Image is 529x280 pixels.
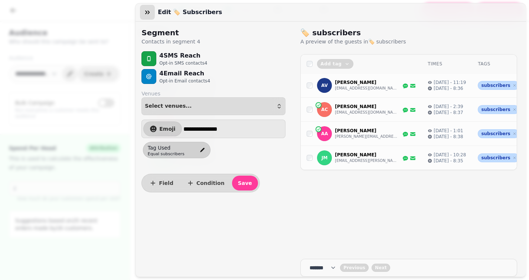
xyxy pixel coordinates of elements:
button: Field [143,176,179,191]
button: [EMAIL_ADDRESS][DOMAIN_NAME] [335,110,398,115]
button: Add tag [317,59,353,69]
p: [DATE] - 8:36 [434,85,463,91]
p: [PERSON_NAME] [335,104,398,110]
p: 4 Email Reach [159,69,210,78]
p: A preview of the guests in 🏷️ subscribers [300,38,490,45]
label: Venues [141,90,285,97]
h2: Segment [141,27,200,38]
div: Tags [478,61,519,67]
span: Emoji [159,126,175,131]
p: [PERSON_NAME] [335,152,398,158]
span: JM [321,155,327,160]
span: Add tag [320,62,342,66]
p: [DATE] - 8:37 [434,110,463,115]
button: next [372,264,390,272]
span: Save [238,180,252,186]
button: Save [232,176,258,191]
nav: Pagination [300,259,517,277]
span: Tag used [148,144,192,152]
div: Times [428,61,466,67]
span: Condition [196,180,225,186]
button: [EMAIL_ADDRESS][DOMAIN_NAME] [335,85,398,91]
span: Previous [343,266,365,270]
button: Emoji [143,121,182,136]
p: Opt-in SMS contacts 4 [159,60,207,66]
button: [PERSON_NAME][EMAIL_ADDRESS][PERSON_NAME][DOMAIN_NAME] [335,134,398,140]
p: Contacts in segment 4 [141,38,200,45]
span: Field [159,180,173,186]
span: AA [321,131,328,136]
button: Condition [181,176,231,191]
p: [DATE] - 11:19 [434,79,466,85]
p: [DATE] - 2:39 [434,104,463,110]
div: subscribers [478,129,519,138]
p: Opt-in Email contacts 4 [159,78,210,84]
div: subscribers [478,81,519,90]
p: [DATE] - 8:38 [434,134,463,140]
p: [DATE] - 10:28 [434,152,466,158]
h2: 🏷️ subscribers [300,27,443,38]
span: Select venues... [145,103,192,109]
span: AV [321,83,328,88]
button: edit [196,144,209,156]
span: Next [375,266,387,270]
div: subscribers [478,153,519,162]
h3: Edit 🏷️ subscribers [158,8,225,17]
button: [EMAIL_ADDRESS][PERSON_NAME][DOMAIN_NAME] [335,158,398,164]
p: [PERSON_NAME] [335,79,398,85]
button: Select venues... [141,97,285,115]
div: subscribers [478,105,519,114]
button: back [340,264,369,272]
span: Equal subscribers [148,152,192,156]
p: 4 SMS Reach [159,51,207,60]
p: [DATE] - 8:35 [434,158,463,164]
p: [PERSON_NAME] [335,128,398,134]
span: AC [321,107,328,112]
p: [DATE] - 1:01 [434,128,463,134]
